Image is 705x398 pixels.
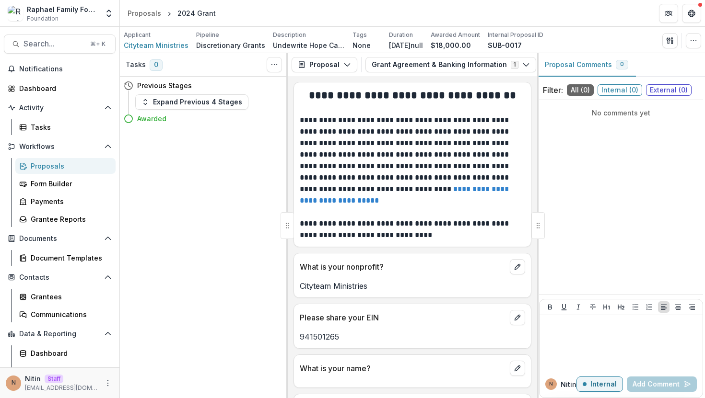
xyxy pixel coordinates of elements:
p: $18,000.00 [431,40,471,50]
a: Dashboard [15,345,116,361]
p: Duration [389,31,413,39]
button: Bold [544,301,556,313]
p: Please share your EIN [300,312,506,323]
nav: breadcrumb [124,6,220,20]
button: Proposal Comments [537,53,636,77]
a: Dashboard [4,80,116,96]
button: More [102,377,114,389]
p: Awarded Amount [431,31,480,39]
span: Foundation [27,14,59,23]
a: Data Report [15,363,116,379]
a: Tasks [15,119,116,135]
button: Align Right [686,301,698,313]
button: edit [510,259,525,274]
p: Staff [45,375,63,383]
span: All ( 0 ) [567,84,594,96]
button: Open Workflows [4,139,116,154]
p: Nitin [561,379,576,389]
button: Internal [576,376,623,392]
button: Open Activity [4,100,116,115]
button: edit [510,361,525,376]
a: Grantees [15,289,116,305]
a: Payments [15,193,116,209]
a: Communications [15,307,116,322]
span: Contacts [19,273,100,282]
a: Proposals [124,6,165,20]
p: Discretionary Grants [196,40,265,50]
img: Raphael Family Foundation [8,6,23,21]
div: Proposals [31,161,108,171]
button: Heading 2 [615,301,627,313]
p: SUB-0017 [488,40,522,50]
span: Data & Reporting [19,330,100,338]
button: Bullet List [630,301,641,313]
div: Dashboard [31,348,108,358]
button: edit [510,310,525,325]
div: Nitin [12,380,16,386]
button: Open Data & Reporting [4,326,116,341]
p: Tags [352,31,367,39]
div: Payments [31,196,108,206]
h3: Tasks [126,61,146,69]
span: Workflows [19,143,100,151]
button: Italicize [573,301,584,313]
p: Pipeline [196,31,219,39]
div: Communications [31,309,108,319]
p: Cityteam Ministries [300,280,525,292]
button: Proposal [292,57,357,72]
a: Cityteam Ministries [124,40,188,50]
span: Documents [19,235,100,243]
div: ⌘ + K [88,39,107,49]
a: Document Templates [15,250,116,266]
button: Ordered List [644,301,655,313]
div: Form Builder [31,179,108,189]
div: 2024 Grant [177,8,216,18]
p: Filter: [543,84,563,96]
div: Nitin [549,382,553,387]
p: Applicant [124,31,151,39]
div: Proposals [128,8,161,18]
span: External ( 0 ) [646,84,692,96]
button: Grant Agreement & Banking Information1 [365,57,536,72]
button: Underline [558,301,570,313]
button: Heading 1 [601,301,612,313]
div: Data Report [31,366,108,376]
p: No comments yet [543,108,699,118]
button: Toggle View Cancelled Tasks [267,57,282,72]
button: Search... [4,34,116,54]
div: Grantees [31,292,108,302]
button: Notifications [4,61,116,77]
p: None [352,40,371,50]
h4: Previous Stages [137,80,192,91]
p: [EMAIL_ADDRESS][DOMAIN_NAME] [25,384,98,392]
button: Open Documents [4,231,116,246]
a: Proposals [15,158,116,174]
p: What is your name? [300,363,506,374]
div: Raphael Family Foundation [27,4,98,14]
button: Get Help [682,4,701,23]
div: Document Templates [31,253,108,263]
p: Undewrite Hope Cafe in honor of [PERSON_NAME] [273,40,345,50]
p: Internal Proposal ID [488,31,543,39]
p: Internal [590,380,617,388]
h4: Awarded [137,114,166,124]
span: Activity [19,104,100,112]
span: 0 [150,59,163,71]
button: Open entity switcher [102,4,116,23]
span: Internal ( 0 ) [598,84,642,96]
button: Strike [587,301,599,313]
a: Form Builder [15,176,116,192]
span: Notifications [19,65,112,73]
p: What is your nonprofit? [300,261,506,273]
div: Tasks [31,122,108,132]
p: [DATE]null [389,40,423,50]
div: Grantee Reports [31,214,108,224]
div: Dashboard [19,83,108,93]
button: Open Contacts [4,270,116,285]
span: Search... [23,39,84,48]
p: Nitin [25,374,41,384]
button: Align Left [658,301,670,313]
button: Add Comment [627,376,697,392]
p: Description [273,31,306,39]
button: Align Center [672,301,684,313]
